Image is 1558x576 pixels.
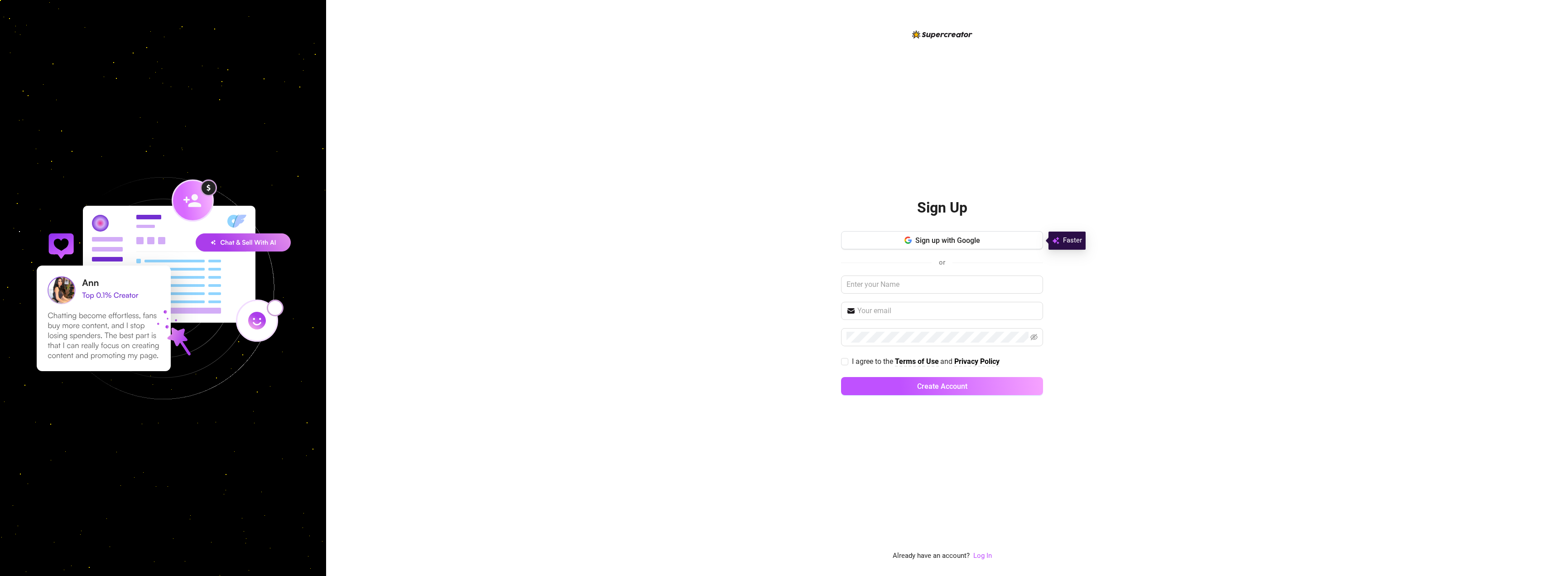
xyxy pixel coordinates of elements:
input: Your email [857,305,1038,316]
span: Faster [1063,235,1082,246]
a: Terms of Use [895,357,939,367]
img: svg%3e [1052,235,1059,246]
button: Sign up with Google [841,231,1043,249]
button: Create Account [841,377,1043,395]
a: Log In [973,551,992,561]
span: Sign up with Google [915,236,980,245]
span: Create Account [917,382,967,391]
span: I agree to the [852,357,895,366]
input: Enter your Name [841,276,1043,294]
a: Privacy Policy [954,357,1000,367]
a: Log In [973,552,992,560]
h2: Sign Up [917,198,967,217]
span: and [940,357,954,366]
img: logo-BBDzfeDw.svg [912,30,972,39]
span: Already have an account? [893,551,970,561]
span: eye-invisible [1030,334,1038,341]
img: signup-background-D0MIrEPF.svg [6,131,320,445]
span: or [939,258,945,266]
